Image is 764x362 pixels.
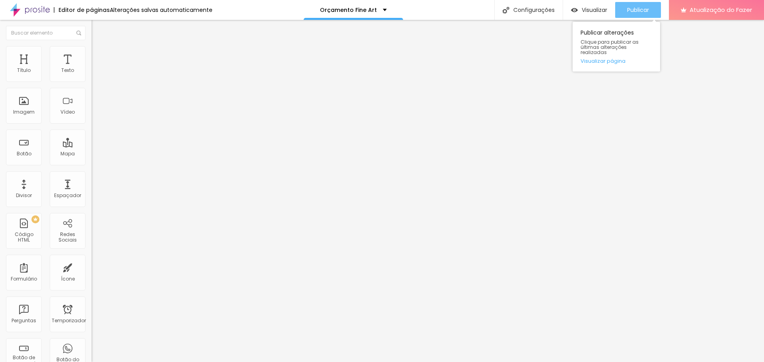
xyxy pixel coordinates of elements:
[92,20,764,362] iframe: Editor
[54,192,81,199] font: Espaçador
[582,6,607,14] font: Visualizar
[581,57,626,65] font: Visualizar página
[17,150,31,157] font: Botão
[320,6,377,14] font: Orçamento Fine Art
[61,275,75,282] font: Ícone
[627,6,649,14] font: Publicar
[563,2,615,18] button: Visualizar
[615,2,661,18] button: Publicar
[60,108,75,115] font: Vídeo
[503,7,509,14] img: Ícone
[571,7,578,14] img: view-1.svg
[58,6,110,14] font: Editor de páginas
[17,67,31,74] font: Título
[690,6,752,14] font: Atualização do Fazer
[61,67,74,74] font: Texto
[6,26,86,40] input: Buscar elemento
[12,317,36,324] font: Perguntas
[513,6,555,14] font: Configurações
[52,317,86,324] font: Temporizador
[58,231,77,243] font: Redes Sociais
[16,192,32,199] font: Divisor
[11,275,37,282] font: Formulário
[581,58,652,64] a: Visualizar página
[581,29,634,37] font: Publicar alterações
[581,39,639,56] font: Clique para publicar as últimas alterações realizadas
[15,231,33,243] font: Código HTML
[110,6,212,14] font: Alterações salvas automaticamente
[60,150,75,157] font: Mapa
[13,108,35,115] font: Imagem
[76,31,81,35] img: Ícone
